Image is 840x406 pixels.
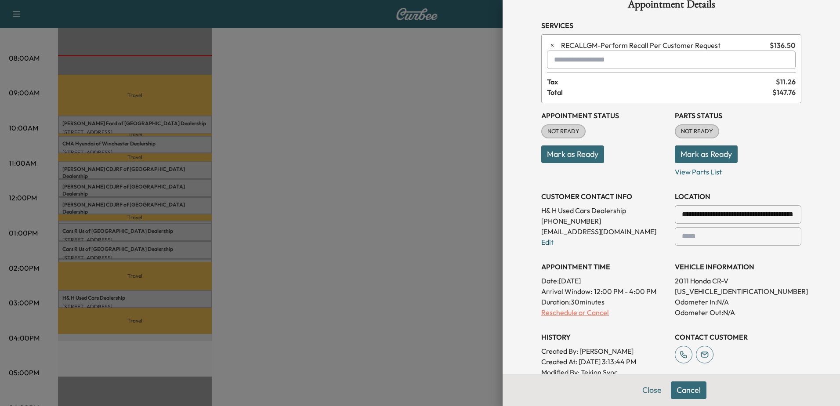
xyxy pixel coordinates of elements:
[675,275,801,286] p: 2011 Honda CR-V
[542,127,585,136] span: NOT READY
[541,20,801,31] h3: Services
[637,381,667,399] button: Close
[541,145,604,163] button: Mark as Ready
[541,110,668,121] h3: Appointment Status
[772,87,796,98] span: $ 147.76
[675,145,738,163] button: Mark as Ready
[547,76,776,87] span: Tax
[675,110,801,121] h3: Parts Status
[541,226,668,237] p: [EMAIL_ADDRESS][DOMAIN_NAME]
[541,286,668,297] p: Arrival Window:
[671,381,706,399] button: Cancel
[675,261,801,272] h3: VEHICLE INFORMATION
[541,297,668,307] p: Duration: 30 minutes
[541,216,668,226] p: [PHONE_NUMBER]
[541,275,668,286] p: Date: [DATE]
[676,127,718,136] span: NOT READY
[675,163,801,177] p: View Parts List
[594,286,656,297] span: 12:00 PM - 4:00 PM
[675,286,801,297] p: [US_VEHICLE_IDENTIFICATION_NUMBER]
[547,87,772,98] span: Total
[561,40,766,51] span: Perform Recall Per Customer Request
[675,191,801,202] h3: LOCATION
[770,40,796,51] span: $ 136.50
[541,191,668,202] h3: CUSTOMER CONTACT INFO
[541,307,668,318] p: Reschedule or Cancel
[541,332,668,342] h3: History
[776,76,796,87] span: $ 11.26
[541,367,668,377] p: Modified By : Tekion Sync
[541,205,668,216] p: H& H Used Cars Dealership
[675,297,801,307] p: Odometer In: N/A
[541,356,668,367] p: Created At : [DATE] 3:13:44 PM
[675,332,801,342] h3: CONTACT CUSTOMER
[541,261,668,272] h3: APPOINTMENT TIME
[541,238,554,246] a: Edit
[675,307,801,318] p: Odometer Out: N/A
[541,346,668,356] p: Created By : [PERSON_NAME]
